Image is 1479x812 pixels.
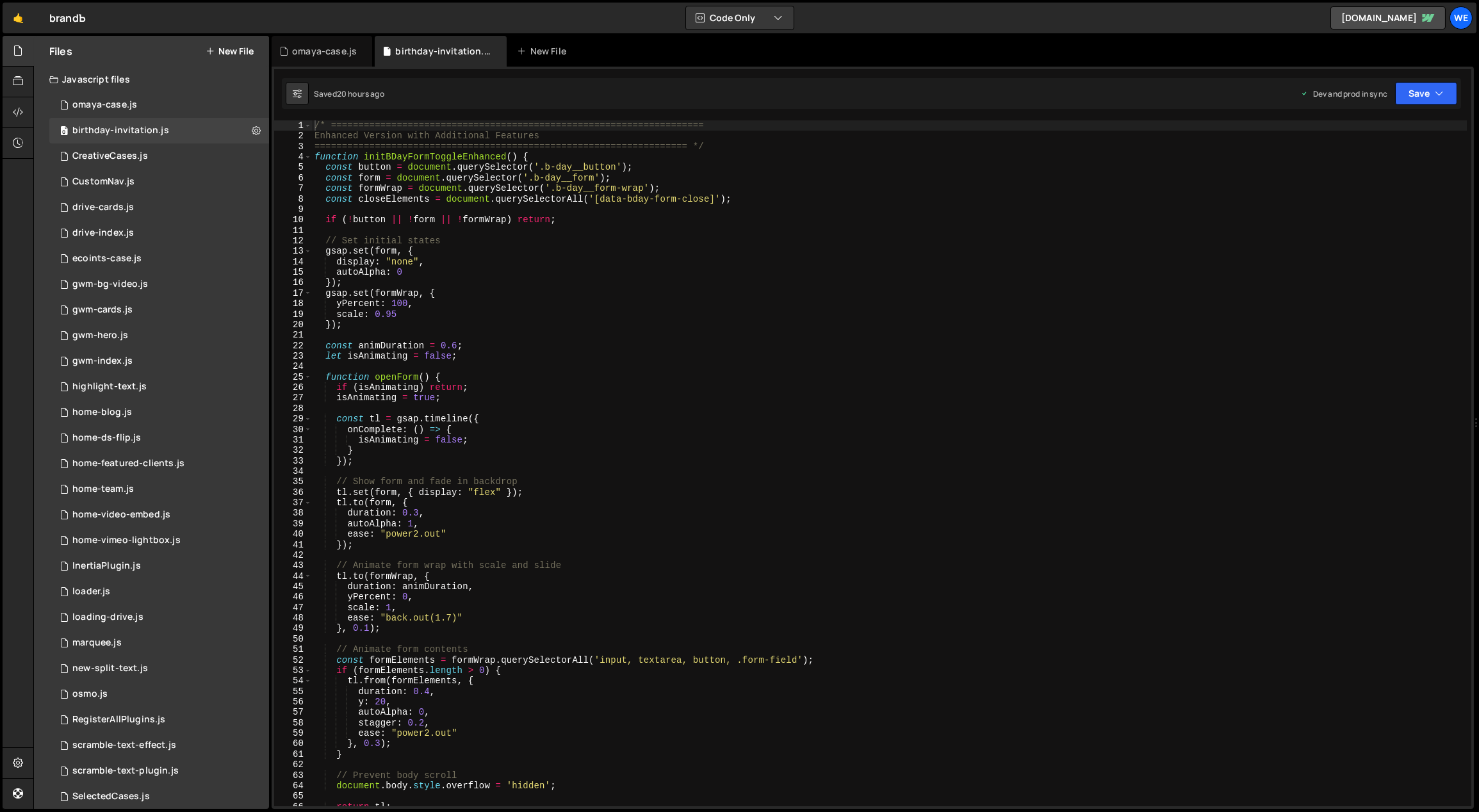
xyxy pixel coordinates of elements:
div: 37 [274,498,312,508]
div: 31 [274,435,312,445]
div: Javascript files [34,67,269,92]
div: 12095/38421.js [49,451,269,476]
div: 5 [274,162,312,172]
div: Saved [314,88,384,99]
div: 12095/31005.js [49,579,269,605]
div: 7 [274,183,312,193]
div: 12095/29478.js [49,630,269,656]
div: 9 [274,204,312,215]
div: 12095/36196.js [49,605,269,630]
div: 6 [274,173,312,183]
div: 30 [274,425,312,435]
div: 58 [274,718,312,728]
div: 12095/35237.js [49,220,269,246]
div: 65 [274,791,312,801]
div: 12095/35235.js [49,195,269,220]
div: 14 [274,257,312,267]
div: 12095/46345.js [49,92,269,118]
div: home-blog.js [72,407,132,418]
div: 53 [274,665,312,676]
div: 25 [274,372,312,382]
div: scramble-text-plugin.js [72,765,179,777]
div: 64 [274,781,312,791]
div: SelectedCases.js [72,791,150,802]
div: 16 [274,277,312,288]
div: 22 [274,341,312,351]
div: 34 [274,466,312,476]
div: 12095/31222.js [49,784,269,809]
div: 35 [274,476,312,487]
div: 63 [274,770,312,781]
div: 55 [274,686,312,697]
div: home-video-embed.js [72,509,170,521]
div: home-vimeo-lightbox.js [72,535,181,546]
div: 42 [274,550,312,560]
div: home-ds-flip.js [72,432,141,444]
div: 54 [274,676,312,686]
span: 0 [60,127,68,137]
div: 8 [274,194,312,204]
div: 49 [274,623,312,633]
div: 51 [274,644,312,654]
div: scramble-text-effect.js [72,740,176,751]
div: 62 [274,759,312,770]
div: highlight-text.js [72,381,147,393]
div: We [1450,6,1473,29]
div: New File [517,45,571,58]
div: gwm-cards.js [72,304,133,316]
div: 12095/34673.js [49,297,269,323]
div: 12095/31261.js [49,169,269,195]
div: 17 [274,288,312,298]
div: 45 [274,581,312,592]
div: 40 [274,529,312,539]
div: 56 [274,697,312,707]
div: 12095/46212.js [49,118,269,143]
div: RegisterAllPlugins.js [72,714,165,726]
div: 47 [274,603,312,613]
div: 27 [274,393,312,403]
div: 33 [274,456,312,466]
div: 12 [274,236,312,246]
div: 11 [274,225,312,236]
div: drive-index.js [72,227,134,239]
div: 24 [274,361,312,371]
div: 2 [274,131,312,141]
div: 20 hours ago [337,88,384,99]
div: brandЪ [49,10,86,26]
div: 12095/34889.js [49,323,269,348]
h2: Files [49,44,72,58]
div: 12095/29323.js [49,553,269,579]
div: 12095/39580.js [49,656,269,681]
div: 38 [274,508,312,518]
a: 🤙 [3,3,34,33]
div: 59 [274,728,312,738]
div: ecoints-case.js [72,253,142,264]
div: 12095/34815.js [49,681,269,707]
div: omaya-case.js [292,45,357,58]
div: 39 [274,519,312,529]
div: birthday-invitation.js [395,45,491,58]
div: loading-drive.js [72,612,143,623]
div: 3 [274,142,312,152]
div: 10 [274,215,312,225]
div: 1 [274,120,312,131]
div: 26 [274,382,312,393]
div: 19 [274,309,312,320]
div: 50 [274,634,312,644]
div: omaya-case.js [72,99,137,111]
div: 12095/29427.js [49,502,269,528]
div: 13 [274,246,312,256]
div: new-split-text.js [72,663,148,674]
div: home-team.js [72,483,134,495]
div: 12095/39251.js [49,476,269,502]
div: 4 [274,152,312,162]
div: 43 [274,560,312,571]
div: 23 [274,351,312,361]
div: 52 [274,655,312,665]
div: gwm-index.js [72,355,133,367]
div: 66 [274,802,312,812]
div: 36 [274,487,312,498]
div: 12095/37931.js [49,758,269,784]
div: 60 [274,738,312,749]
div: home-featured-clients.js [72,458,184,469]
